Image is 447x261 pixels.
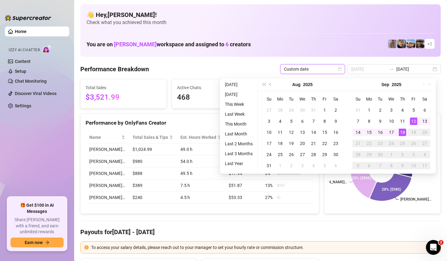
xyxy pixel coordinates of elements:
[397,116,408,127] td: 2025-09-11
[177,143,225,155] td: 49.0 h
[427,40,432,47] span: + 2
[275,160,286,171] td: 2025-09-01
[319,127,330,138] td: 2025-08-15
[354,118,362,125] div: 7
[332,118,339,125] div: 9
[421,118,428,125] div: 13
[288,129,295,136] div: 12
[419,116,430,127] td: 2025-09-13
[180,134,216,141] div: Est. Hours Worked
[365,140,373,147] div: 22
[286,105,297,116] td: 2025-07-29
[275,93,286,105] th: Mo
[338,67,342,71] span: calendar
[410,151,417,158] div: 3
[129,131,177,143] th: Total Sales & Tips
[408,105,419,116] td: 2025-09-05
[264,149,275,160] td: 2025-08-24
[286,93,297,105] th: Tu
[133,134,168,141] span: Total Sales & Tips
[25,240,43,245] span: Earn now
[177,84,253,91] span: Active Chats
[45,240,49,245] span: arrow-right
[288,151,295,158] div: 26
[299,151,306,158] div: 27
[86,84,162,91] span: Total Sales
[299,118,306,125] div: 6
[222,140,255,147] li: Last 2 Months
[399,129,406,136] div: 18
[297,138,308,149] td: 2025-08-20
[222,101,255,108] li: This Week
[364,149,375,160] td: 2025-09-29
[86,19,435,26] span: Check what you achieved this month
[11,217,64,235] span: Share [PERSON_NAME] with a friend, and earn unlimited rewards
[264,93,275,105] th: Su
[297,149,308,160] td: 2025-08-27
[388,129,395,136] div: 17
[426,240,441,255] iframe: Intercom live chat
[319,149,330,160] td: 2025-08-29
[177,192,225,204] td: 4.5 h
[352,160,364,171] td: 2025-10-05
[310,129,317,136] div: 14
[330,105,341,116] td: 2025-08-02
[332,129,339,136] div: 16
[297,116,308,127] td: 2025-08-06
[310,118,317,125] div: 7
[275,127,286,138] td: 2025-08-11
[410,118,417,125] div: 12
[421,106,428,114] div: 6
[332,162,339,169] div: 6
[265,140,273,147] div: 17
[264,160,275,171] td: 2025-08-31
[399,151,406,158] div: 2
[330,149,341,160] td: 2025-08-30
[86,168,129,180] td: [PERSON_NAME]…
[225,180,261,192] td: $51.87
[421,162,428,169] div: 11
[397,127,408,138] td: 2025-09-18
[310,162,317,169] div: 4
[375,138,386,149] td: 2025-09-23
[226,41,229,48] span: 6
[310,151,317,158] div: 28
[222,81,255,88] li: [DATE]
[264,138,275,149] td: 2025-08-17
[297,127,308,138] td: 2025-08-13
[419,149,430,160] td: 2025-10-04
[297,93,308,105] th: We
[288,106,295,114] div: 29
[319,105,330,116] td: 2025-08-01
[265,106,273,114] div: 27
[265,151,273,158] div: 24
[364,93,375,105] th: Mo
[399,162,406,169] div: 9
[299,106,306,114] div: 30
[5,15,51,21] img: logo-BBDzfeDw.svg
[388,118,395,125] div: 10
[388,106,395,114] div: 3
[354,129,362,136] div: 14
[15,29,27,34] a: Home
[276,118,284,125] div: 4
[177,180,225,192] td: 7.5 h
[222,130,255,138] li: Last Month
[80,228,441,236] h4: Payouts for [DATE] - [DATE]
[308,93,319,105] th: Th
[308,116,319,127] td: 2025-08-07
[15,59,31,64] a: Content
[321,106,328,114] div: 1
[308,160,319,171] td: 2025-09-04
[129,180,177,192] td: $389
[352,116,364,127] td: 2025-09-07
[399,118,406,125] div: 11
[129,155,177,168] td: $980
[421,151,428,158] div: 4
[265,129,273,136] div: 10
[352,149,364,160] td: 2025-09-28
[407,39,415,48] img: Zach
[364,116,375,127] td: 2025-09-08
[11,238,64,247] button: Earn nowarrow-right
[86,131,129,143] th: Name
